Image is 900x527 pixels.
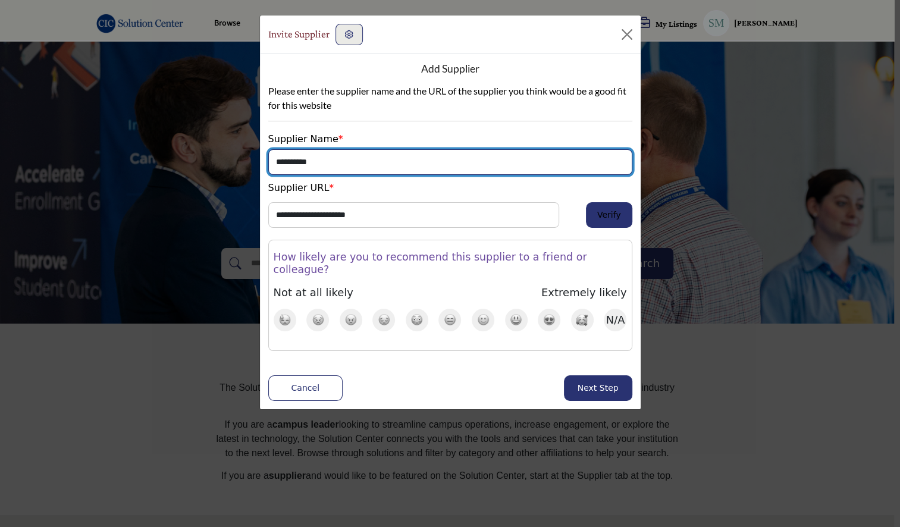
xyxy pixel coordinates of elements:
[268,132,343,146] label: Supplier Name
[564,375,632,401] button: Next Step
[268,84,632,112] p: Please enter the supplier name and the URL of the supplier you think would be a good fit for this...
[268,26,330,42] h1: Invite Supplier
[477,313,490,326] img: emoji rating 7
[274,251,627,276] h3: How likely are you to recommend this supplier to a friend or colleague?
[344,313,357,326] img: emoji rating 3
[606,313,625,327] span: N/A
[576,314,588,326] img: emoji rating 10
[586,202,632,228] button: Verify
[312,313,324,326] img: emoji rating 2
[410,313,423,326] img: emoji rating 5
[274,286,353,299] span: Not at all likely
[421,62,479,75] h5: Add Supplier
[378,313,390,326] img: emoji rating 4
[268,149,632,175] input: Supplier Name
[268,181,334,195] label: Supplier URL
[543,313,556,326] img: emoji rating 9
[279,313,291,326] img: emoji rating 1
[510,313,522,326] img: emoji rating 8
[268,202,560,228] input: Enter Website URL
[541,286,627,299] span: Extremely likely
[444,313,456,326] img: emoji rating 6
[268,375,343,401] button: Cancel
[617,25,636,44] button: Close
